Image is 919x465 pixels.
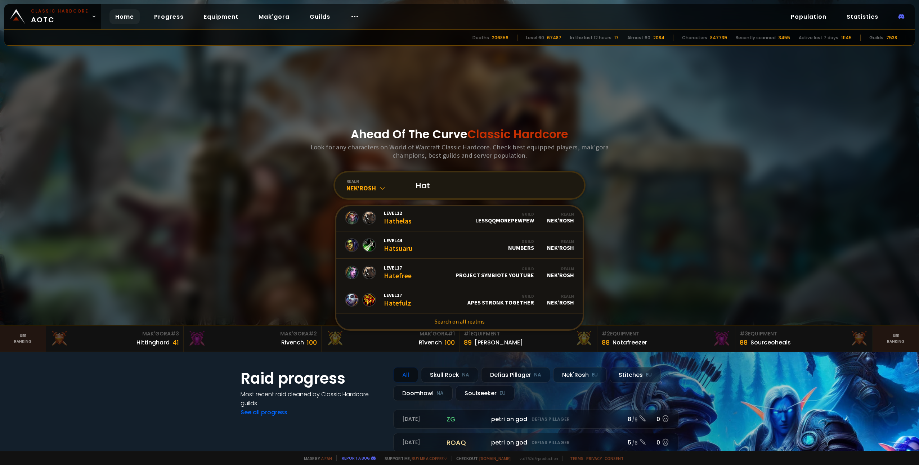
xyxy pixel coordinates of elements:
div: Project Symbiote Youtube [456,266,534,279]
span: # 1 [448,330,455,337]
a: Privacy [586,456,602,461]
span: Classic Hardcore [467,126,568,142]
div: Hathelas [384,210,412,225]
div: Nek'Rosh [547,293,574,306]
div: Characters [682,35,707,41]
span: Level 44 [384,237,413,244]
div: 11145 [841,35,852,41]
div: Notafreezer [613,338,647,347]
a: Consent [605,456,624,461]
span: Made by [300,456,332,461]
a: a fan [321,456,332,461]
div: Skull Rock [421,367,478,383]
span: # 3 [171,330,179,337]
div: Realm [547,211,574,217]
div: Soulseeker [456,385,515,401]
a: [DATE]roaqpetri on godDefias Pillager5 /60 [393,433,678,452]
div: Hatsuaru [384,237,413,253]
small: EU [592,371,598,379]
span: Support me, [380,456,447,461]
a: Buy me a coffee [412,456,447,461]
a: [DATE]zgpetri on godDefias Pillager8 /90 [393,410,678,429]
div: 847739 [710,35,727,41]
span: # 1 [464,330,471,337]
a: Statistics [841,9,884,24]
a: Guilds [304,9,336,24]
div: Realm [547,266,574,271]
div: 100 [307,338,317,347]
div: All [393,367,418,383]
div: Nek'Rosh [553,367,607,383]
div: Guild [508,239,534,244]
a: #1Equipment89[PERSON_NAME] [459,326,597,352]
a: #3Equipment88Sourceoheals [735,326,873,352]
h1: Raid progress [241,367,385,390]
div: Doomhowl [393,385,453,401]
div: Equipment [740,330,869,338]
h3: Look for any characters on World of Warcraft Classic Hardcore. Check best equipped players, mak'g... [308,143,611,159]
a: #2Equipment88Notafreezer [597,326,735,352]
div: Defias Pillager [481,367,550,383]
div: Almost 60 [627,35,650,41]
small: EU [646,371,652,379]
div: Hatefulz [384,292,411,307]
span: Level 12 [384,210,412,216]
a: Mak'Gora#2Rivench100 [184,326,322,352]
div: Mak'Gora [188,330,317,338]
div: Recently scanned [736,35,776,41]
span: # 2 [602,330,610,337]
span: v. d752d5 - production [515,456,558,461]
input: Search a character... [411,172,575,198]
a: Equipment [198,9,244,24]
div: Sourceoheals [750,338,791,347]
div: 41 [172,338,179,347]
div: In the last 12 hours [570,35,611,41]
a: [DOMAIN_NAME] [479,456,511,461]
a: Classic HardcoreAOTC [4,4,101,29]
a: Terms [570,456,583,461]
div: Numbers [508,239,534,251]
div: 88 [740,338,748,347]
h1: Ahead Of The Curve [351,126,568,143]
div: 67487 [547,35,561,41]
div: 3455 [779,35,790,41]
div: Nek'Rosh [547,266,574,279]
span: AOTC [31,8,89,25]
div: 89 [464,338,472,347]
div: Nek'Rosh [547,211,574,224]
small: NA [462,371,469,379]
a: Seeranking [873,326,919,352]
a: Progress [148,9,189,24]
div: 88 [602,338,610,347]
div: Mak'Gora [50,330,179,338]
div: 17 [614,35,619,41]
div: Nek'Rosh [547,239,574,251]
div: Realm [547,239,574,244]
span: Checkout [452,456,511,461]
div: Deaths [472,35,489,41]
span: Level 17 [384,265,412,271]
div: Rîvench [419,338,442,347]
h4: Most recent raid cleaned by Classic Hardcore guilds [241,390,385,408]
div: Stitches [610,367,661,383]
div: Apes Stronk Together [467,293,534,306]
small: EU [499,390,506,397]
a: Population [785,9,832,24]
div: Nek'Rosh [346,184,407,192]
div: 7538 [886,35,897,41]
a: Level44HatsuaruGuildNumbersRealmNek'Rosh [336,231,583,259]
div: Level 60 [526,35,544,41]
div: Equipment [602,330,731,338]
a: See all progress [241,408,287,416]
div: Hittinghard [136,338,170,347]
a: Mak'gora [253,9,295,24]
div: Guild [456,266,534,271]
div: [PERSON_NAME] [475,338,523,347]
a: Level17HatefreeGuildProject Symbiote YoutubeRealmNek'Rosh [336,259,583,286]
a: Home [109,9,140,24]
a: Level17HatefulzGuildApes Stronk TogetherRealmNek'Rosh [336,286,583,313]
span: # 3 [740,330,748,337]
div: realm [346,179,407,184]
div: 206856 [492,35,508,41]
a: Search on all realms [336,313,583,329]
